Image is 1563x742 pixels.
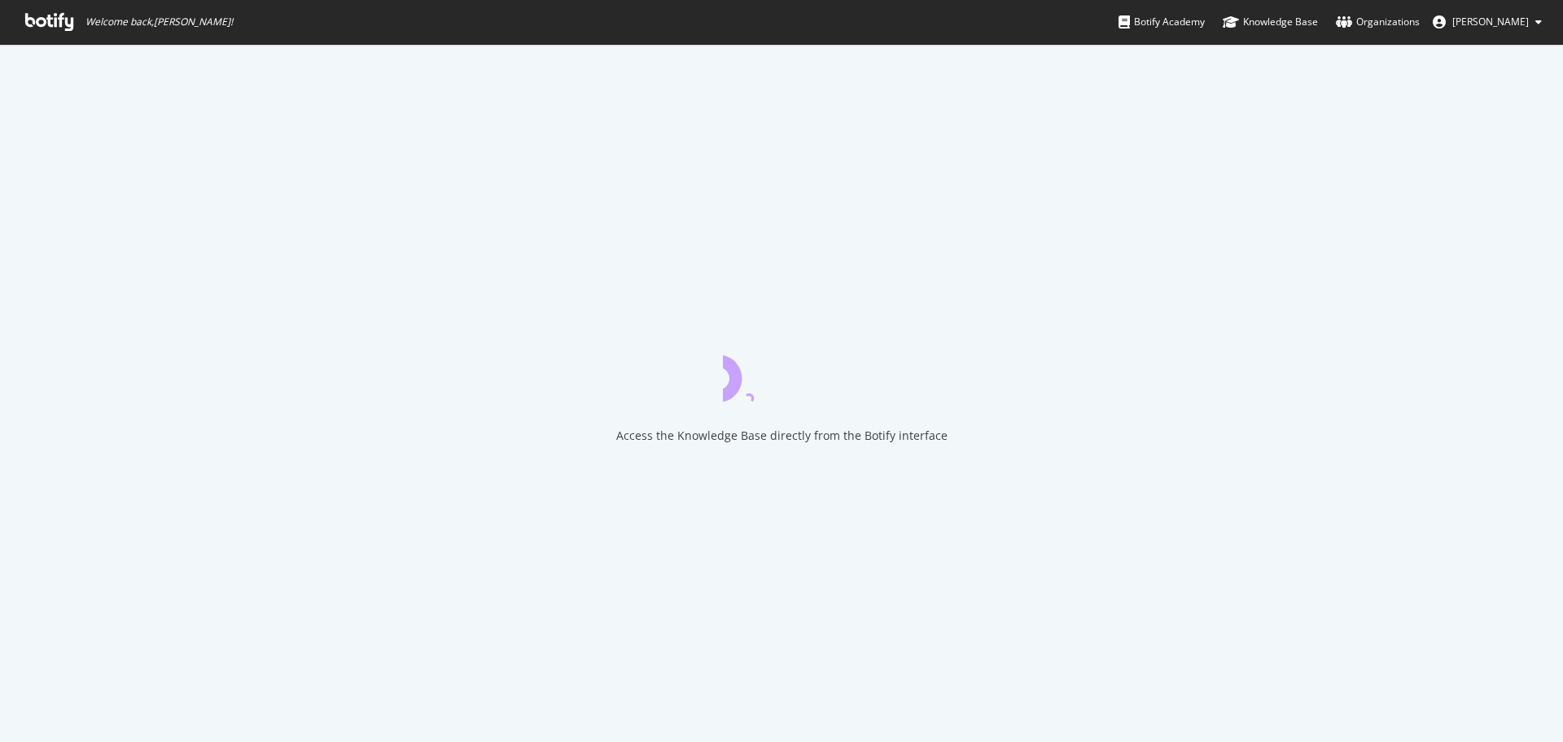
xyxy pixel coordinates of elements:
[85,15,233,29] span: Welcome back, [PERSON_NAME] !
[1119,14,1205,30] div: Botify Academy
[723,343,840,402] div: animation
[1420,9,1555,35] button: [PERSON_NAME]
[1336,14,1420,30] div: Organizations
[616,428,948,444] div: Access the Knowledge Base directly from the Botify interface
[1452,15,1529,29] span: Bill Elward
[1223,14,1318,30] div: Knowledge Base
